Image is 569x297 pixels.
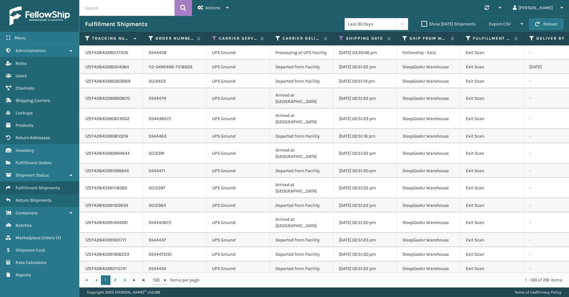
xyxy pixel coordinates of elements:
td: UPS Ground [206,45,270,60]
td: SleepGeekz Warehouse [397,143,460,164]
td: [DATE] 02:51:22 pm [333,60,397,74]
a: SG12391 [149,151,165,156]
td: [DATE] 02:51:18 pm [333,129,397,143]
td: UPS Ground [206,233,270,247]
td: Departed from Facility [270,164,333,178]
td: [DATE] 02:51:22 pm [333,178,397,198]
span: Inventory [16,148,34,153]
a: SS44385(1) [149,116,171,121]
img: logo [10,6,70,25]
td: SleepGeekz Warehouse [397,88,460,109]
span: Rate Calculator [16,260,47,265]
td: Departed from Facility [270,198,333,213]
td: [DATE] 02:51:23 pm [333,233,397,247]
span: Fulfillment Shipments [16,185,60,191]
td: 1ZEF42840390660870 [79,88,143,109]
span: Return Addresses [16,135,50,140]
td: 1ZEF42840390314084 [79,60,143,74]
div: | [514,287,561,297]
td: 1ZEF42840390674052 [79,109,143,129]
span: Fulfillment Orders [16,160,51,165]
td: [DATE] 02:51:22 pm [333,261,397,276]
span: Shipment Status [16,172,49,178]
td: Departed from Facility [270,247,333,261]
a: SS44471 [149,168,165,173]
button: Reload [529,18,563,30]
a: SG12397 [149,185,165,191]
span: Go to the next page [132,278,137,283]
a: 1 [101,275,110,285]
td: UPS Ground [206,109,270,129]
td: Exit Scan [460,233,524,247]
td: SleepGeekz Warehouse [397,213,460,233]
td: Arrived at [GEOGRAPHIC_DATA] [270,213,333,233]
span: Menu [15,35,26,41]
td: [DATE] 02:51:22 pm [333,143,397,164]
span: Channels [16,85,34,91]
a: SG12384 [149,203,166,208]
span: Return Shipments [16,198,51,203]
a: Go to the last page [139,275,149,285]
span: Reports [16,272,31,278]
td: UPS Ground [206,143,270,164]
td: SleepGeekz Warehouse [397,247,460,261]
td: [DATE] 02:51:22 pm [333,88,397,109]
td: UPS Ground [206,178,270,198]
td: UPS Ground [206,129,270,143]
td: [DATE] 03:20:46 pm [333,45,397,60]
td: 1ZEF42840391163834 [79,198,143,213]
td: [DATE] 02:51:20 pm [333,247,397,261]
a: Privacy Policy [537,290,561,294]
td: UPS Ground [206,213,270,233]
td: 1ZEF42840390810216 [79,129,143,143]
label: Tracking Number [92,36,130,41]
span: Containers [16,210,37,216]
td: [DATE] 02:51:20 pm [333,164,397,178]
span: Batches [16,223,32,228]
label: Carrier Delivery Status [282,36,321,41]
span: items per page [153,275,199,285]
td: Exit Scan [460,261,524,276]
span: Go to the last page [141,278,146,283]
td: 1ZEF42840390177205 [79,45,143,60]
span: Shipment Cost [16,247,45,253]
label: Carrier Service [219,36,257,41]
td: Exit Scan [460,198,524,213]
p: Copyright 2023 [PERSON_NAME]™ v 1.0.188 [87,287,160,297]
td: SleepGeekz Warehouse [397,60,460,74]
td: 1ZEF42840391118062 [79,178,143,198]
td: UPS Ground [206,247,270,261]
td: Departed from Facility [270,261,333,276]
td: Exit Scan [460,247,524,261]
td: UPS Ground [206,261,270,276]
a: SS44479 [149,96,166,101]
span: ( 4 ) [56,235,61,240]
td: Exit Scan [460,178,524,198]
label: Show [DATE] Shipments [421,21,476,27]
td: [DATE] 02:51:19 pm [333,74,397,88]
span: Lookups [16,110,33,116]
label: Order Number [155,36,194,41]
td: Departed from Facility [270,233,333,247]
label: Ship from warehouse [409,36,448,41]
a: SS44472(2) [149,252,172,257]
span: Products [16,123,33,128]
td: SleepGeekz Warehouse [397,261,460,276]
a: SS44408(1) [149,220,171,225]
td: UPS Ground [206,198,270,213]
td: SleepGeekz Warehouse [397,129,460,143]
td: [DATE] 02:51:20 pm [333,213,397,233]
td: UPS Ground [206,60,270,74]
span: Administration [16,48,46,53]
td: Exit Scan [460,129,524,143]
a: SS44458 [149,50,167,55]
td: Fellowship - East [397,45,460,60]
td: Exit Scan [460,60,524,74]
td: 1ZEF42840391096845 [79,164,143,178]
td: Exit Scan [460,88,524,109]
td: UPS Ground [206,88,270,109]
td: Exit Scan [460,213,524,233]
span: 100 [153,277,162,283]
td: [DATE] 02:51:22 pm [333,198,397,213]
td: Departed from Facility [270,74,333,88]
